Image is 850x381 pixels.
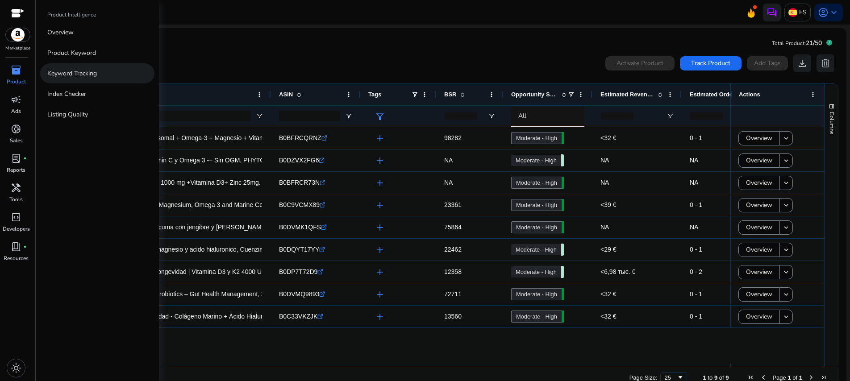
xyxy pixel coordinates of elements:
span: Overview [746,196,772,214]
mat-icon: keyboard_arrow_down [782,201,790,209]
button: Overview [738,131,780,145]
button: Overview [738,310,780,324]
p: Resources [4,254,29,262]
span: NA [690,157,698,164]
span: 72711 [444,290,462,298]
span: 12358 [444,268,462,275]
span: Overview [746,307,772,326]
p: Product [7,78,26,86]
span: light_mode [11,363,21,373]
p: Sales [10,137,23,145]
span: add [375,133,385,144]
span: Overview [746,174,772,192]
span: add [375,244,385,255]
span: book_4 [11,241,21,252]
p: Vitamina C liposomal + Omega-3 + Magnesio + Vitamina E. Alta... [116,129,298,147]
span: add [375,200,385,211]
span: NA [600,157,609,164]
span: 0 - 1 [690,201,702,208]
mat-icon: keyboard_arrow_down [782,313,790,321]
p: Ashwagandha, Magnesium, Omega 3 and Marine Collagen with Hyaluronic... [116,196,329,214]
span: 22462 [444,246,462,253]
p: Developers [3,225,30,233]
button: Open Filter Menu [256,112,263,120]
button: Overview [738,220,780,235]
span: 9 [714,374,717,381]
mat-icon: keyboard_arrow_down [782,134,790,142]
span: <6,98 тыс. € [600,268,635,275]
span: NA [444,179,453,186]
span: 21/50 [806,39,822,47]
span: NA [600,224,609,231]
p: Keyword Tracking [47,69,97,78]
span: NA [600,179,609,186]
span: Overview [746,263,772,281]
a: Moderate - High [511,288,562,300]
a: Moderate - High [511,199,562,211]
span: B0DP7T72D9 [279,268,317,275]
span: 66.15 [562,177,564,189]
span: 75864 [444,224,462,231]
p: Liposomal Vitamin C y Omega 3 -– Sin OGM, PHYTO GUIDE | Formila... [116,151,317,170]
span: <29 € [600,246,616,253]
span: 61.55 [562,288,564,300]
span: B0DZVX2FG6 [279,157,319,164]
span: add [375,155,385,166]
span: of [719,374,724,381]
button: Overview [738,198,780,212]
span: to [708,374,712,381]
span: Opportunity Score [511,91,558,98]
span: inventory_2 [11,65,21,75]
div: Previous Page [760,374,767,381]
span: ASIN [279,91,293,98]
p: Omega‑3 y Curcuma con jengibre y [PERSON_NAME] negra – Sin OMG, PHYTO... [116,218,348,236]
mat-icon: keyboard_arrow_down [782,157,790,165]
span: B0C33VKZJK [279,313,317,320]
button: Overview [738,287,780,302]
input: ASIN Filter Input [279,111,340,121]
span: Overview [746,240,772,259]
mat-icon: keyboard_arrow_down [782,268,790,276]
span: code_blocks [11,212,21,223]
span: 0 - 1 [690,290,702,298]
button: Track Product [680,56,742,70]
span: Estimated Orders/Day [690,91,743,98]
span: B0C9VCMX89 [279,201,320,208]
span: campaign [11,94,21,105]
mat-icon: keyboard_arrow_down [782,246,790,254]
a: Moderate - High [511,155,561,166]
p: Omega 3 and Probiotics – Gut Health Management, 2 Supplements... [116,285,308,303]
span: NA [690,179,698,186]
p: Tools [9,195,23,203]
span: add [375,178,385,188]
p: Marketplace [5,45,30,52]
p: Gestión de la Longevidad | Vitamina D3 y K2 4000 UI + Magnesio... [116,263,303,281]
span: NA [690,224,698,231]
span: B0BFRCQRNZ [279,134,321,141]
span: 98282 [444,134,462,141]
button: Open Filter Menu [667,112,674,120]
p: Reports [7,166,25,174]
p: Listing Quality [47,110,88,119]
div: 25 [665,374,677,381]
button: Overview [738,153,780,168]
p: Product Intelligence [47,11,96,19]
mat-icon: keyboard_arrow_down [782,290,790,298]
a: Moderate - High [511,266,561,277]
button: download [793,54,811,72]
span: download [797,58,808,69]
span: Actions [739,91,760,98]
span: handyman [11,182,21,193]
a: Moderate - High [511,244,561,255]
p: Ads [11,107,21,115]
span: <39 € [600,201,616,208]
span: Estimated Revenue/Day [600,91,654,98]
span: <32 € [600,134,616,141]
span: BSR [444,91,456,98]
span: add [375,222,385,233]
span: Columns [828,112,836,134]
span: 0 - 1 [690,313,702,320]
img: amazon.svg [6,28,30,41]
a: Moderate - High [511,311,562,323]
span: NA [444,157,453,164]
